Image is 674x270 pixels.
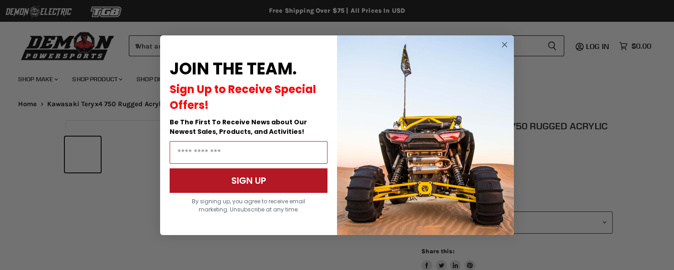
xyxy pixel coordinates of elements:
span: Sign Up to Receive Special Offers! [170,82,316,113]
span: JOIN THE TEAM. [170,57,297,80]
span: By signing up, you agree to receive email marketing. Unsubscribe at any time. [192,197,305,213]
input: Email Address [170,141,327,164]
button: SIGN UP [170,168,327,193]
span: Be The First To Receive News about Our Newest Sales, Products, and Activities! [170,118,307,136]
button: Close dialog [499,39,510,50]
img: a9095488-b6e7-41ba-879d-588abfab540b.jpeg [337,35,514,235]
